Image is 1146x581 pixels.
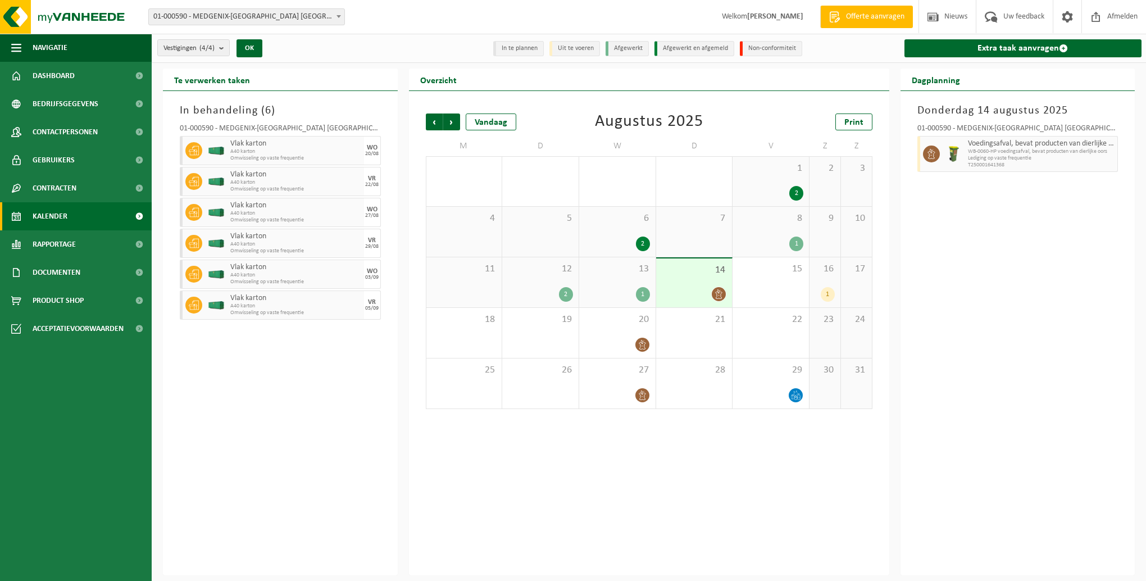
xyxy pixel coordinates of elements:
div: 2 [636,237,650,251]
td: D [656,136,733,156]
td: M [426,136,503,156]
div: VR [368,175,376,182]
span: 8 [738,212,803,225]
li: In te plannen [493,41,544,56]
div: 01-000590 - MEDGENIX-[GEOGRAPHIC_DATA] [GEOGRAPHIC_DATA] - WEVELGEM [180,125,381,136]
div: 22/08 [365,182,379,188]
span: Print [844,118,863,127]
span: 3 [847,162,866,175]
div: 1 [789,237,803,251]
span: Vorige [426,114,443,130]
div: 20/08 [365,151,379,157]
span: 6 [265,105,271,116]
span: 21 [662,314,727,326]
div: 2 [789,186,803,201]
span: 01-000590 - MEDGENIX-BENELUX NV - WEVELGEM [149,9,344,25]
img: WB-0060-HPE-GN-50 [945,146,962,162]
td: W [579,136,656,156]
span: 22 [738,314,803,326]
button: OK [237,39,262,57]
span: 7 [662,212,727,225]
span: Navigatie [33,34,67,62]
td: Z [810,136,841,156]
div: WO [367,206,378,213]
span: Omwisseling op vaste frequentie [230,310,361,316]
div: Vandaag [466,114,516,130]
a: Offerte aanvragen [820,6,913,28]
img: HK-XA-40-GN-00 [208,239,225,248]
span: 15 [738,263,803,275]
span: WB-0060-HP voedingsafval, bevat producten van dierlijke oors [968,148,1115,155]
span: Omwisseling op vaste frequentie [230,248,361,255]
span: Lediging op vaste frequentie [968,155,1115,162]
div: 03/09 [365,275,379,280]
span: A40 karton [230,241,361,248]
td: V [733,136,810,156]
div: 01-000590 - MEDGENIX-[GEOGRAPHIC_DATA] [GEOGRAPHIC_DATA] - WEVELGEM [917,125,1118,136]
span: Product Shop [33,287,84,315]
a: Print [835,114,872,130]
span: Vlak karton [230,201,361,210]
span: 16 [815,263,835,275]
span: Contactpersonen [33,118,98,146]
span: Omwisseling op vaste frequentie [230,279,361,285]
h3: In behandeling ( ) [180,102,381,119]
li: Non-conformiteit [740,41,802,56]
span: 23 [815,314,835,326]
span: 2 [815,162,835,175]
span: 12 [508,263,573,275]
span: 25 [432,364,497,376]
div: 27/08 [365,213,379,219]
span: 27 [585,364,650,376]
span: 19 [508,314,573,326]
span: 30 [815,364,835,376]
count: (4/4) [199,44,215,52]
span: Omwisseling op vaste frequentie [230,186,361,193]
span: 17 [847,263,866,275]
span: Vestigingen [163,40,215,57]
td: Z [841,136,872,156]
span: A40 karton [230,210,361,217]
td: D [502,136,579,156]
div: 2 [559,287,573,302]
span: 1 [738,162,803,175]
h2: Overzicht [409,69,468,90]
span: Kalender [33,202,67,230]
span: 9 [815,212,835,225]
div: VR [368,237,376,244]
span: Offerte aanvragen [843,11,907,22]
span: Voedingsafval, bevat producten van dierlijke oorsprong, onverpakt, categorie 3 [968,139,1115,148]
span: T250001641368 [968,162,1115,169]
div: WO [367,144,378,151]
span: 31 [847,364,866,376]
span: Contracten [33,174,76,202]
span: Omwisseling op vaste frequentie [230,155,361,162]
span: Acceptatievoorwaarden [33,315,124,343]
a: Extra taak aanvragen [904,39,1142,57]
span: 10 [847,212,866,225]
span: 26 [508,364,573,376]
h2: Dagplanning [901,69,971,90]
span: Vlak karton [230,263,361,272]
li: Afgewerkt en afgemeld [654,41,734,56]
div: 1 [636,287,650,302]
span: Vlak karton [230,294,361,303]
span: Omwisseling op vaste frequentie [230,217,361,224]
img: HK-XA-40-GN-00 [208,301,225,310]
strong: [PERSON_NAME] [747,12,803,21]
div: Augustus 2025 [595,114,703,130]
span: 29 [738,364,803,376]
span: 24 [847,314,866,326]
span: Documenten [33,258,80,287]
span: Volgende [443,114,460,130]
h2: Te verwerken taken [163,69,261,90]
span: A40 karton [230,303,361,310]
button: Vestigingen(4/4) [157,39,230,56]
div: 1 [821,287,835,302]
span: Vlak karton [230,170,361,179]
span: 20 [585,314,650,326]
span: 18 [432,314,497,326]
span: A40 karton [230,272,361,279]
span: Dashboard [33,62,75,90]
span: Rapportage [33,230,76,258]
